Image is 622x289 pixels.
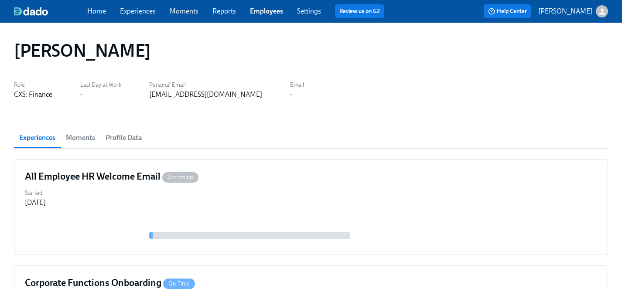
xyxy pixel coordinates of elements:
[19,132,55,144] span: Experiences
[80,90,82,99] div: -
[163,280,195,287] span: On Time
[25,188,46,198] label: Started
[14,40,151,61] h1: [PERSON_NAME]
[162,174,198,180] span: Upcoming
[25,198,46,207] div: [DATE]
[14,90,52,99] div: CXS: Finance
[149,80,262,90] label: Personal Email
[14,7,48,16] img: dado
[290,90,292,99] div: -
[106,132,142,144] span: Profile Data
[120,7,156,15] a: Experiences
[290,80,304,90] label: Email
[66,132,95,144] span: Moments
[484,4,531,18] button: Help Center
[14,80,52,90] label: Role
[538,7,592,16] p: [PERSON_NAME]
[250,7,283,15] a: Employees
[339,7,380,16] a: Review us on G2
[87,7,106,15] a: Home
[297,7,321,15] a: Settings
[488,7,527,16] span: Help Center
[170,7,198,15] a: Moments
[80,80,121,90] label: Last Day at Work
[14,7,87,16] a: dado
[149,90,262,99] div: [EMAIL_ADDRESS][DOMAIN_NAME]
[538,5,608,17] button: [PERSON_NAME]
[25,170,198,183] h4: All Employee HR Welcome Email
[335,4,384,18] button: Review us on G2
[212,7,236,15] a: Reports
